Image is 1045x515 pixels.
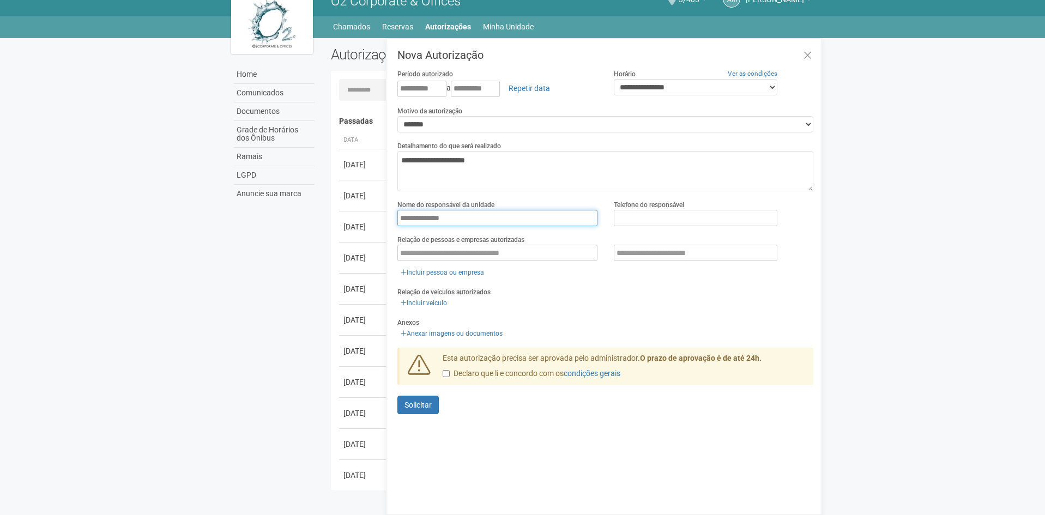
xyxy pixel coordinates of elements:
a: Repetir data [502,79,557,98]
div: [DATE] [343,283,384,294]
label: Nome do responsável da unidade [397,200,494,210]
a: Ver as condições [728,70,777,77]
div: [DATE] [343,439,384,450]
label: Período autorizado [397,69,453,79]
a: Grade de Horários dos Ônibus [234,121,315,148]
a: Autorizações [425,19,471,34]
div: a [397,79,597,98]
a: Reservas [382,19,413,34]
button: Solicitar [397,396,439,414]
a: condições gerais [564,369,620,378]
a: Minha Unidade [483,19,534,34]
label: Declaro que li e concordo com os [443,368,620,379]
input: Declaro que li e concordo com oscondições gerais [443,370,450,377]
h4: Passadas [339,117,806,125]
div: [DATE] [343,314,384,325]
div: [DATE] [343,470,384,481]
label: Detalhamento do que será realizado [397,141,501,151]
label: Relação de veículos autorizados [397,287,491,297]
div: [DATE] [343,190,384,201]
div: [DATE] [343,252,384,263]
strong: O prazo de aprovação é de até 24h. [640,354,762,362]
a: Anexar imagens ou documentos [397,328,506,340]
a: Documentos [234,102,315,121]
div: [DATE] [343,346,384,356]
label: Horário [614,69,636,79]
label: Anexos [397,318,419,328]
div: [DATE] [343,377,384,387]
label: Motivo da autorização [397,106,462,116]
label: Telefone do responsável [614,200,684,210]
h3: Nova Autorização [397,50,813,60]
label: Relação de pessoas e empresas autorizadas [397,235,524,245]
h2: Autorizações [331,46,564,63]
div: [DATE] [343,221,384,232]
a: LGPD [234,166,315,185]
span: Solicitar [404,401,432,409]
div: [DATE] [343,159,384,170]
th: Data [339,131,388,149]
a: Incluir pessoa ou empresa [397,266,487,278]
a: Anuncie sua marca [234,185,315,203]
div: Esta autorização precisa ser aprovada pelo administrador. [434,353,814,385]
a: Incluir veículo [397,297,450,309]
a: Chamados [333,19,370,34]
div: [DATE] [343,408,384,419]
a: Home [234,65,315,84]
a: Comunicados [234,84,315,102]
a: Ramais [234,148,315,166]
